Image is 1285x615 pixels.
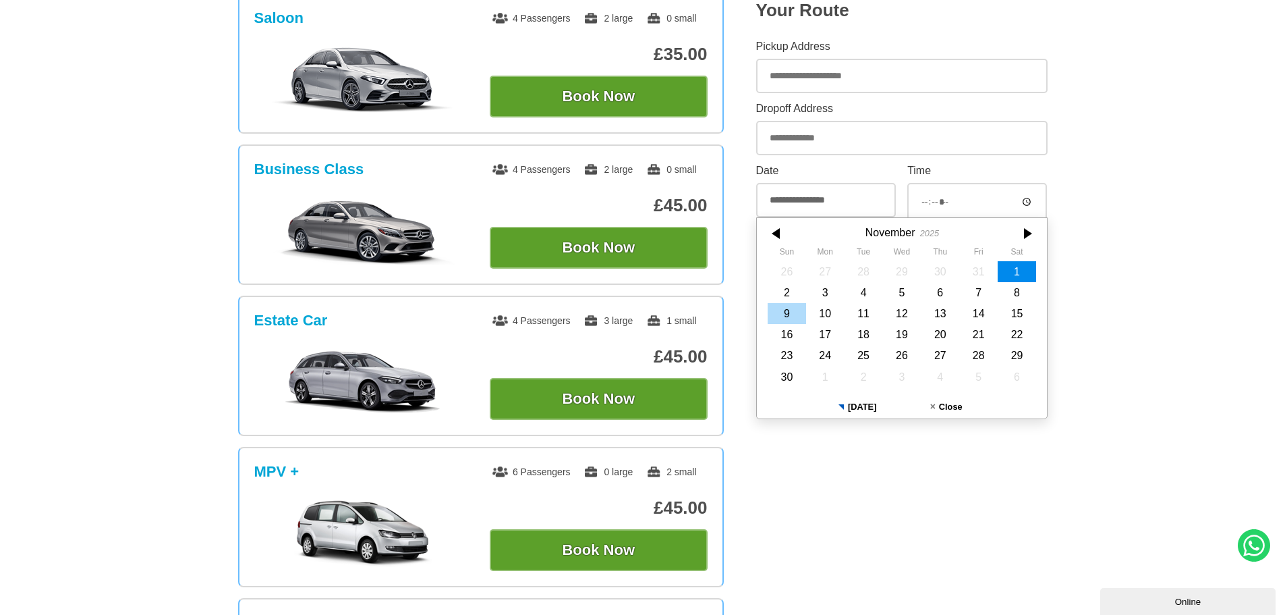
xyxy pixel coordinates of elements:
label: Dropoff Address [756,103,1048,114]
span: 3 large [583,315,633,326]
span: 2 large [583,164,633,175]
h3: MPV + [254,463,299,481]
p: £35.00 [490,44,708,65]
span: 0 large [583,466,633,477]
span: 0 small [646,164,696,175]
label: Pickup Address [756,41,1048,52]
p: £45.00 [490,346,708,367]
span: 0 small [646,13,696,24]
span: 2 small [646,466,696,477]
button: Book Now [490,378,708,420]
h3: Estate Car [254,312,328,329]
span: 4 Passengers [492,164,571,175]
label: Time [907,165,1047,176]
span: 1 small [646,315,696,326]
span: 6 Passengers [492,466,571,477]
img: Estate Car [261,348,464,416]
img: MPV + [261,500,464,567]
h3: Saloon [254,9,304,27]
img: Business Class [261,197,464,265]
img: Saloon [261,46,464,113]
button: Book Now [490,76,708,117]
iframe: chat widget [1100,585,1278,615]
span: 4 Passengers [492,315,571,326]
label: Date [756,165,896,176]
span: 4 Passengers [492,13,571,24]
p: £45.00 [490,498,708,518]
span: 2 large [583,13,633,24]
button: Book Now [490,227,708,269]
button: Book Now [490,529,708,571]
p: £45.00 [490,195,708,216]
h3: Business Class [254,161,364,178]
